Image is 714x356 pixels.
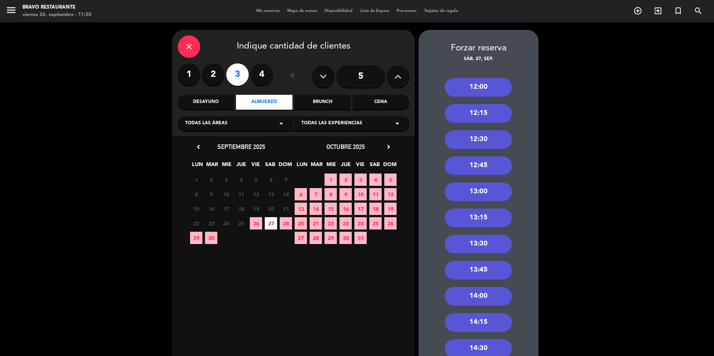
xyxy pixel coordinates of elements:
[190,232,202,244] span: 29
[6,4,17,16] i: menu
[369,217,382,229] span: 25
[339,188,352,200] span: 9
[280,217,292,229] span: 28
[354,188,367,200] span: 10
[354,203,367,215] span: 17
[217,143,265,150] span: septiembre 2025
[178,35,409,58] div: Indique cantidad de clientes
[654,6,662,15] i: exit_to_app
[205,174,217,186] span: 2
[220,188,232,200] span: 10
[419,41,538,56] div: Forzar reserva
[384,203,397,215] span: 19
[339,203,352,215] span: 16
[190,203,202,215] span: 15
[295,232,307,244] span: 27
[393,119,402,128] i: arrow_drop_down
[385,143,392,151] i: chevron_right
[369,174,382,186] span: 4
[220,174,232,186] span: 3
[445,235,512,253] div: 13:30
[265,217,277,229] span: 27
[445,104,512,123] div: 12:15
[220,160,233,172] span: MIE
[250,217,262,229] span: 26
[674,6,683,15] i: turned_in_not
[321,9,356,13] span: Disponibilidad
[220,203,232,215] span: 17
[6,4,17,18] button: menu
[190,188,202,200] span: 8
[205,203,217,215] span: 16
[235,203,247,215] span: 18
[310,188,322,200] span: 7
[250,174,262,186] span: 5
[420,9,462,13] span: Tarjetas de regalo
[326,143,365,150] span: octubre 2025
[339,232,352,244] span: 30
[280,174,292,186] span: 7
[178,95,234,110] div: Desayuno
[249,160,262,172] span: VIE
[235,160,247,172] span: JUE
[235,217,247,229] span: 25
[206,160,218,172] span: MAR
[369,160,381,172] span: SAB
[251,63,273,86] label: 4
[325,203,337,215] span: 15
[325,174,337,186] span: 1
[354,174,367,186] span: 3
[226,63,249,86] label: 3
[369,203,382,215] span: 18
[235,174,247,186] span: 4
[22,11,91,19] div: viernes 26. septiembre - 11:50
[191,160,204,172] span: LUN
[279,160,291,172] span: DOM
[445,182,512,201] div: 13:00
[383,160,395,172] span: DOM
[190,174,202,186] span: 1
[250,203,262,215] span: 19
[339,160,352,172] span: JUE
[296,160,308,172] span: LUN
[301,120,362,127] span: Todas las experiencias
[236,95,292,110] div: Almuerzo
[325,232,337,244] span: 29
[295,203,307,215] span: 13
[265,203,277,215] span: 20
[184,42,193,51] i: close
[295,188,307,200] span: 6
[235,188,247,200] span: 11
[205,217,217,229] span: 23
[295,217,307,229] span: 20
[283,9,321,13] span: Mapa de mesas
[264,160,276,172] span: SAB
[445,156,512,175] div: 12:45
[195,143,202,151] i: chevron_left
[265,174,277,186] span: 6
[325,188,337,200] span: 8
[190,217,202,229] span: 22
[250,188,262,200] span: 12
[205,232,217,244] span: 30
[445,78,512,97] div: 12:00
[205,188,217,200] span: 9
[280,63,305,90] div: ó
[445,313,512,332] div: 14:15
[294,95,351,110] div: Brunch
[277,119,286,128] i: arrow_drop_down
[384,174,397,186] span: 5
[694,6,703,15] i: search
[384,188,397,200] span: 12
[265,188,277,200] span: 13
[393,9,420,13] span: Pre-acceso
[220,217,232,229] span: 24
[445,209,512,227] div: 13:15
[310,232,322,244] span: 28
[339,217,352,229] span: 23
[22,4,91,11] div: Bravo Restaurante
[445,130,512,149] div: 12:30
[310,203,322,215] span: 14
[445,261,512,280] div: 13:45
[325,160,337,172] span: MIE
